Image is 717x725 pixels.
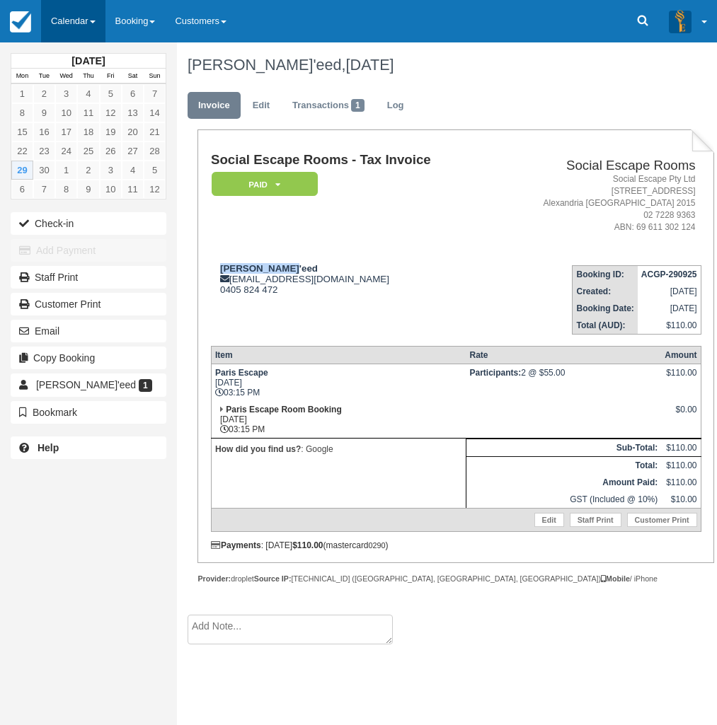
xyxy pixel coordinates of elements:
a: 4 [122,161,144,180]
th: Total (AUD): [573,317,638,335]
button: Bookmark [11,401,166,424]
address: Social Escape Pty Ltd [STREET_ADDRESS] Alexandria [GEOGRAPHIC_DATA] 2015 02 7228 9363 ABN: 69 611... [498,173,695,234]
th: Fri [100,69,122,84]
a: 12 [144,180,166,199]
p: : Google [215,442,462,456]
a: 1 [11,84,33,103]
div: $0.00 [665,405,696,426]
a: 10 [100,180,122,199]
a: 2 [77,161,99,180]
a: 3 [55,84,77,103]
button: Email [11,320,166,342]
a: 30 [33,161,55,180]
a: 13 [122,103,144,122]
th: Tue [33,69,55,84]
a: 25 [77,141,99,161]
a: 24 [55,141,77,161]
h1: Social Escape Rooms - Tax Invoice [211,153,492,168]
img: checkfront-main-nav-mini-logo.png [10,11,31,33]
div: $110.00 [665,368,696,389]
td: 2 @ $55.00 [466,364,662,401]
a: Transactions1 [282,92,375,120]
a: 17 [55,122,77,141]
th: Amount Paid: [466,474,662,491]
span: 1 [139,379,152,392]
a: 9 [33,103,55,122]
a: [PERSON_NAME]'eed 1 [11,373,166,396]
th: Booking ID: [573,265,638,283]
strong: Participants [470,368,522,378]
a: 14 [144,103,166,122]
a: 21 [144,122,166,141]
b: Help [38,442,59,453]
span: [DATE] [346,56,394,74]
td: [DATE] [638,300,701,317]
a: Edit [534,513,564,527]
a: Customer Print [627,513,697,527]
td: $110.00 [638,317,701,335]
a: 23 [33,141,55,161]
strong: ACGP-290925 [641,269,697,279]
a: 2 [33,84,55,103]
td: $10.00 [661,491,701,509]
a: Paid [211,171,313,197]
div: : [DATE] (mastercard ) [211,540,701,550]
em: Paid [212,172,318,197]
strong: Mobile [601,574,630,583]
strong: $110.00 [292,540,323,550]
a: 28 [144,141,166,161]
h2: Social Escape Rooms [498,158,695,173]
th: Mon [11,69,33,84]
th: Sat [122,69,144,84]
a: 11 [77,103,99,122]
strong: Source IP: [254,574,292,583]
strong: [DATE] [71,55,105,66]
a: 26 [100,141,122,161]
button: Copy Booking [11,347,166,369]
th: Amount [661,346,701,364]
a: 16 [33,122,55,141]
strong: Payments [211,540,261,550]
a: 7 [144,84,166,103]
a: 27 [122,141,144,161]
td: $110.00 [661,456,701,474]
a: 20 [122,122,144,141]
a: 7 [33,180,55,199]
td: GST (Included @ 10%) [466,491,662,509]
a: 6 [122,84,144,103]
a: 12 [100,103,122,122]
th: Booking Date: [573,300,638,317]
a: 22 [11,141,33,161]
button: Check-in [11,212,166,235]
th: Created: [573,283,638,300]
th: Total: [466,456,662,474]
strong: Paris Escape [215,368,268,378]
a: Invoice [188,92,241,120]
span: [PERSON_NAME]'eed [36,379,136,390]
a: Staff Print [11,266,166,289]
td: $110.00 [661,439,701,456]
a: 1 [55,161,77,180]
a: 9 [77,180,99,199]
th: Sun [144,69,166,84]
a: 6 [11,180,33,199]
a: 19 [100,122,122,141]
a: Staff Print [570,513,621,527]
a: Customer Print [11,293,166,315]
th: Rate [466,346,662,364]
a: Log [377,92,415,120]
a: 5 [144,161,166,180]
a: Edit [242,92,280,120]
strong: Paris Escape Room Booking [226,405,341,414]
a: Help [11,436,166,459]
button: Add Payment [11,239,166,262]
span: 1 [351,99,365,112]
td: $110.00 [661,474,701,491]
a: 15 [11,122,33,141]
th: Item [211,346,466,364]
small: 0290 [369,541,386,550]
a: 8 [11,103,33,122]
a: 29 [11,161,33,180]
a: 3 [100,161,122,180]
a: 11 [122,180,144,199]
